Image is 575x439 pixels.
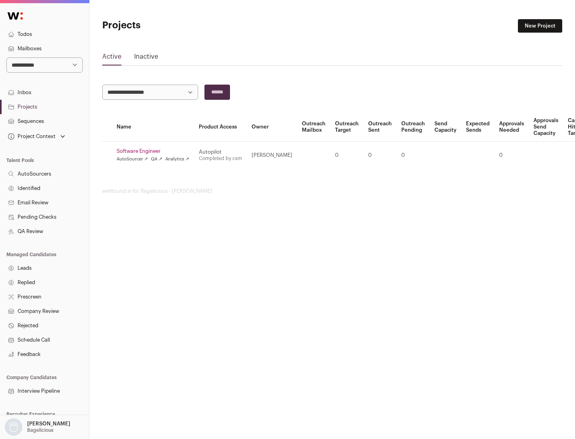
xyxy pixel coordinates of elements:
[363,142,397,169] td: 0
[199,156,242,161] a: Completed by csm
[6,133,56,140] div: Project Context
[117,148,189,154] a: Software Engineer
[151,156,162,162] a: QA ↗
[117,156,148,162] a: AutoSourcer ↗
[494,142,529,169] td: 0
[297,113,330,142] th: Outreach Mailbox
[397,142,430,169] td: 0
[102,19,256,32] h1: Projects
[330,142,363,169] td: 0
[102,52,121,65] a: Active
[27,427,54,433] p: Bagelicious
[397,113,430,142] th: Outreach Pending
[363,113,397,142] th: Outreach Sent
[247,113,297,142] th: Owner
[518,19,562,33] a: New Project
[5,418,22,436] img: nopic.png
[27,421,70,427] p: [PERSON_NAME]
[430,113,461,142] th: Send Capacity
[134,52,158,65] a: Inactive
[461,113,494,142] th: Expected Sends
[112,113,194,142] th: Name
[165,156,189,162] a: Analytics ↗
[494,113,529,142] th: Approvals Needed
[3,8,27,24] img: Wellfound
[3,418,72,436] button: Open dropdown
[330,113,363,142] th: Outreach Target
[102,188,562,194] footer: wellfound:ai for Bagelicious - [PERSON_NAME]
[194,113,247,142] th: Product Access
[6,131,67,142] button: Open dropdown
[247,142,297,169] td: [PERSON_NAME]
[529,113,563,142] th: Approvals Send Capacity
[199,149,242,155] div: Autopilot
